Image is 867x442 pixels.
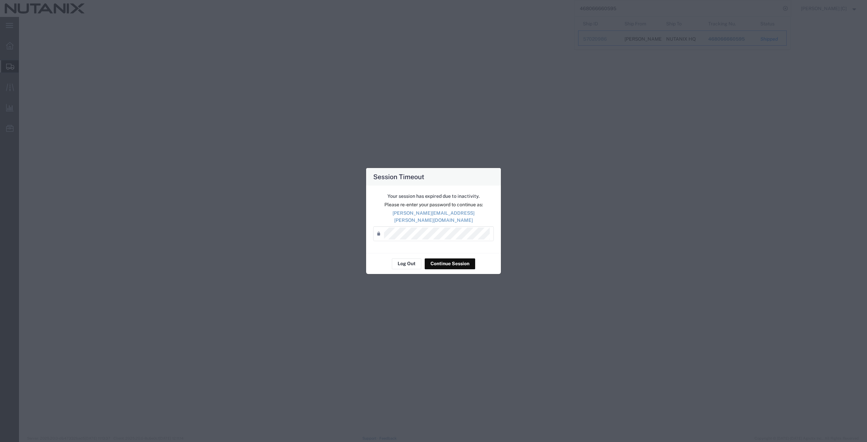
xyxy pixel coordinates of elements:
h4: Session Timeout [373,172,424,182]
p: Please re-enter your password to continue as: [373,201,494,208]
button: Log Out [392,258,421,269]
button: Continue Session [425,258,475,269]
p: [PERSON_NAME][EMAIL_ADDRESS][PERSON_NAME][DOMAIN_NAME] [373,210,494,224]
p: Your session has expired due to inactivity. [373,193,494,200]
